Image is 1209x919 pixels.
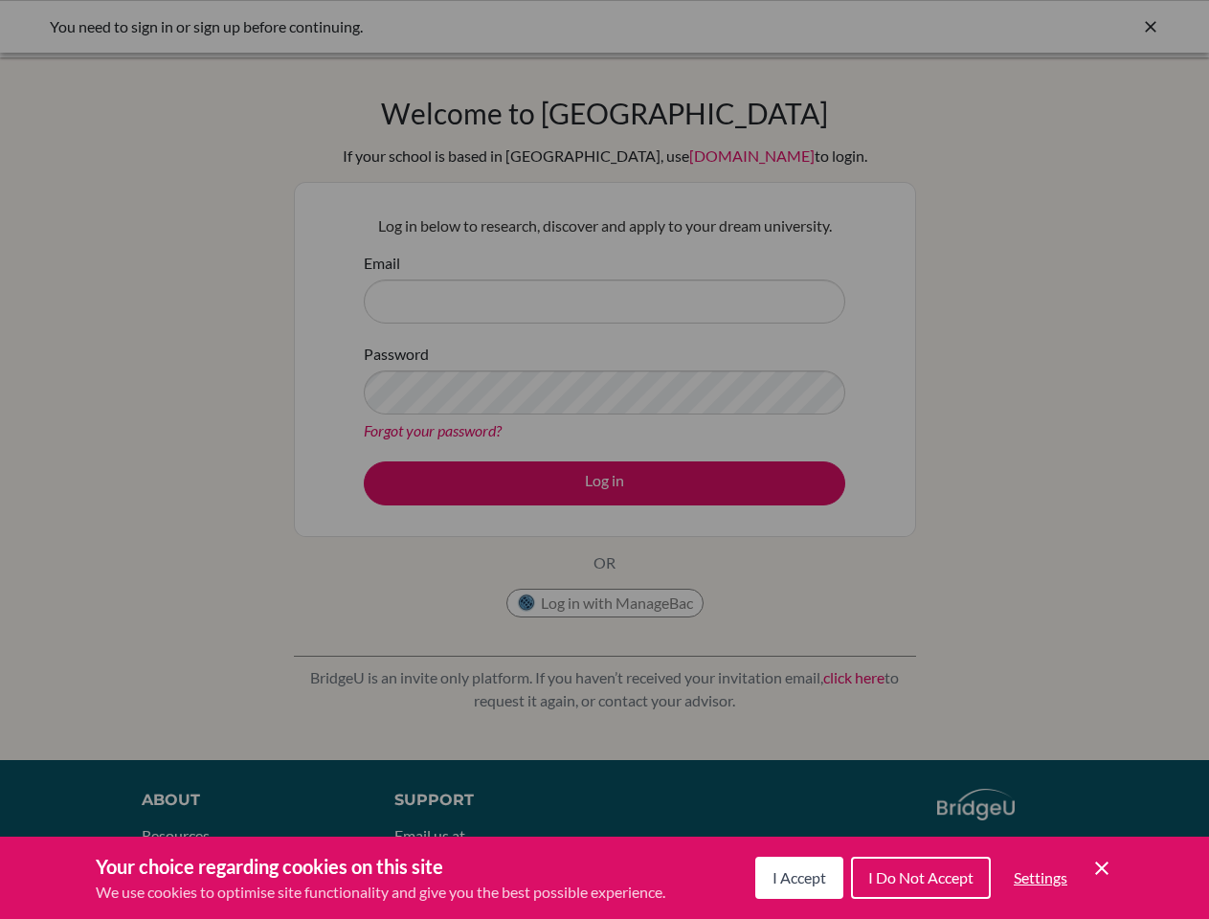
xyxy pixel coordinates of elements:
[772,868,826,886] span: I Accept
[868,868,974,886] span: I Do Not Accept
[96,881,665,904] p: We use cookies to optimise site functionality and give you the best possible experience.
[998,859,1083,897] button: Settings
[851,857,991,899] button: I Do Not Accept
[1014,868,1067,886] span: Settings
[755,857,843,899] button: I Accept
[96,852,665,881] h3: Your choice regarding cookies on this site
[1090,857,1113,880] button: Save and close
